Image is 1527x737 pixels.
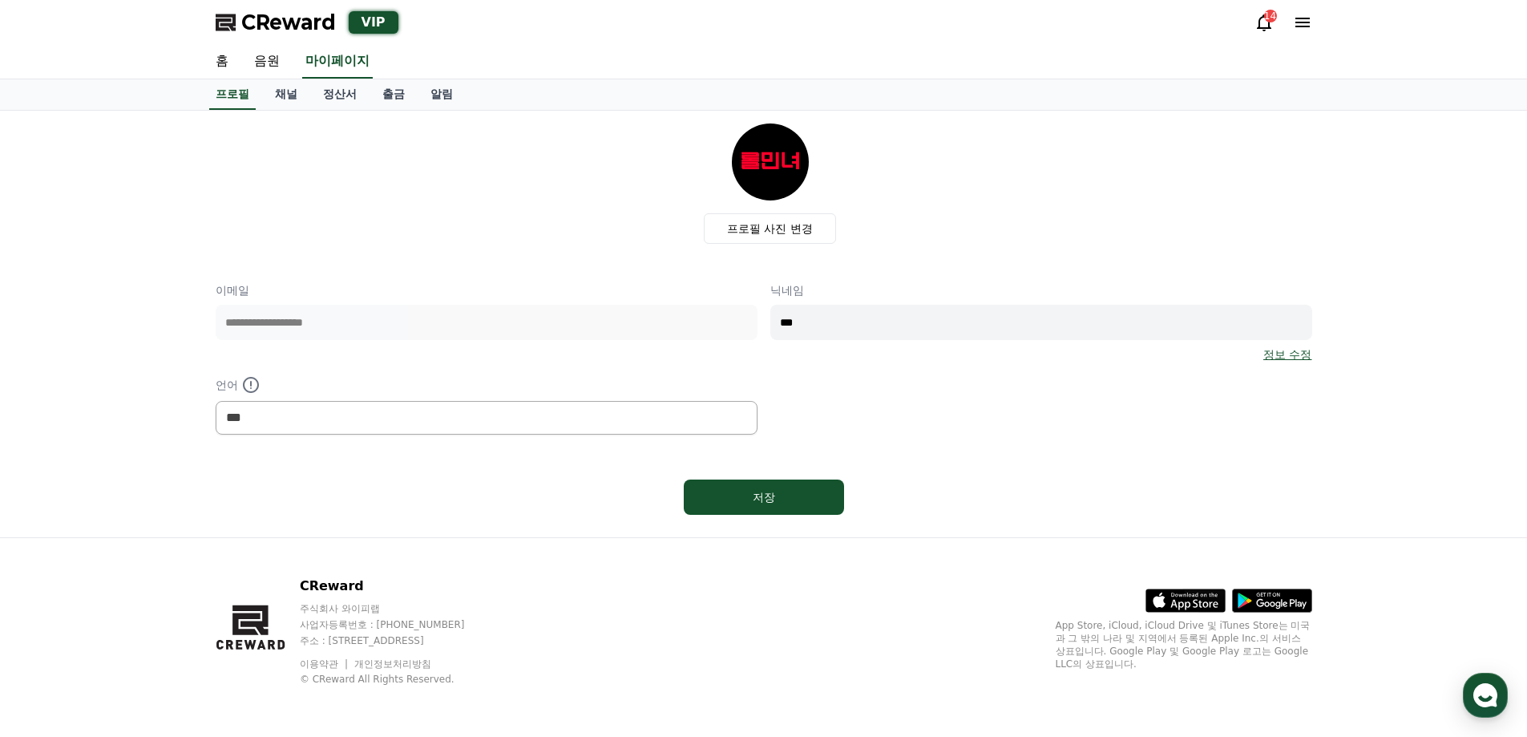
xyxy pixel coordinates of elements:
button: 저장 [684,480,844,515]
p: App Store, iCloud, iCloud Drive 및 iTunes Store는 미국과 그 밖의 나라 및 지역에서 등록된 Apple Inc.의 서비스 상표입니다. Goo... [1056,619,1312,670]
a: 음원 [241,45,293,79]
p: 주소 : [STREET_ADDRESS] [300,634,495,647]
a: 알림 [418,79,466,110]
p: 주식회사 와이피랩 [300,602,495,615]
a: 채널 [262,79,310,110]
p: 닉네임 [770,282,1312,298]
a: 프로필 [209,79,256,110]
a: CReward [216,10,336,35]
a: 이용약관 [300,658,350,670]
span: CReward [241,10,336,35]
a: 출금 [370,79,418,110]
p: 이메일 [216,282,757,298]
a: 홈 [203,45,241,79]
a: 개인정보처리방침 [354,658,431,670]
a: 마이페이지 [302,45,373,79]
img: profile_image [732,124,809,200]
div: 저장 [716,489,812,505]
p: CReward [300,577,495,596]
a: 14 [1254,13,1274,32]
div: 14 [1264,10,1277,22]
a: 정보 수정 [1263,346,1311,362]
div: VIP [349,11,398,34]
p: © CReward All Rights Reserved. [300,673,495,686]
p: 언어 [216,375,757,395]
label: 프로필 사진 변경 [704,213,836,244]
a: 정산서 [310,79,370,110]
p: 사업자등록번호 : [PHONE_NUMBER] [300,618,495,631]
